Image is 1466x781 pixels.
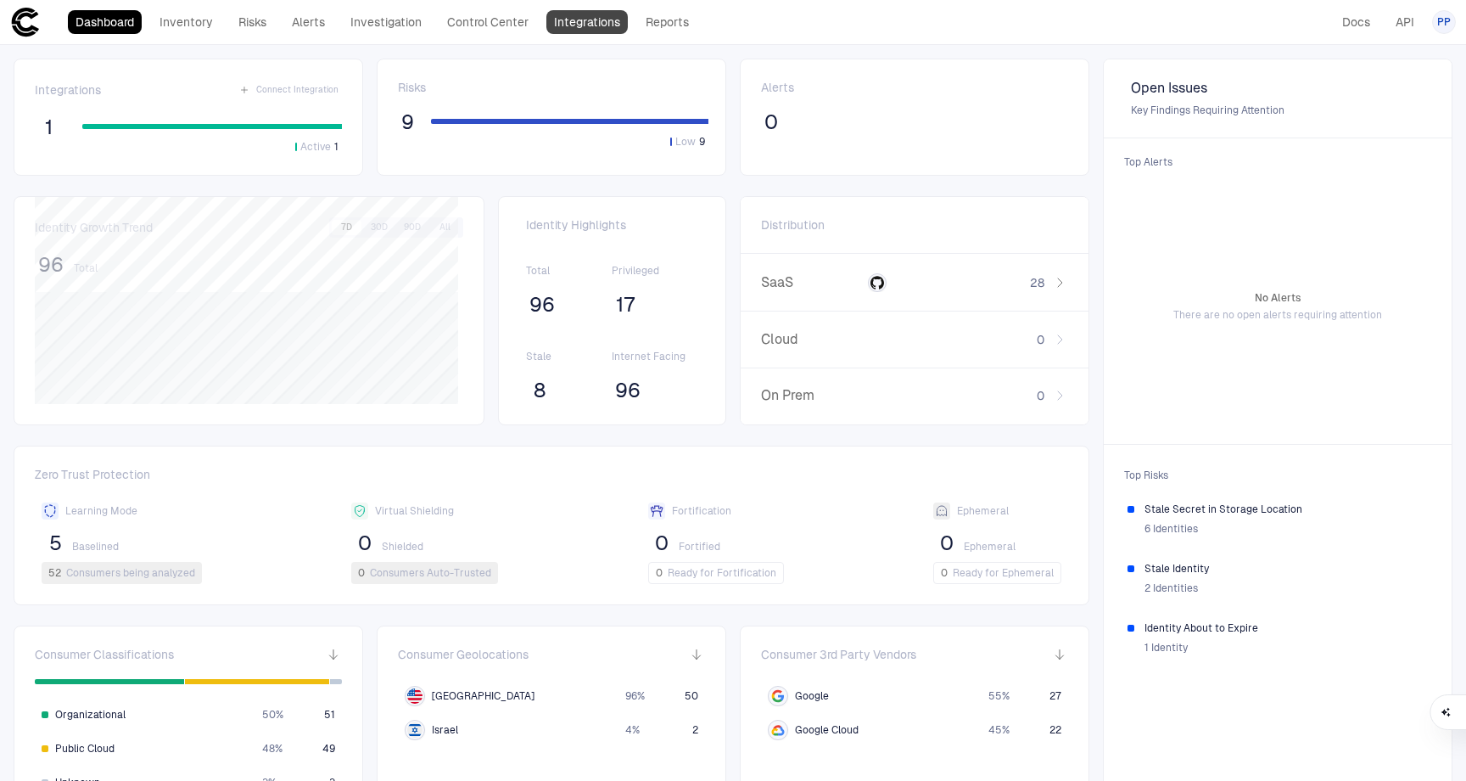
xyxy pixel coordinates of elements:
[534,378,546,403] span: 8
[546,10,628,34] a: Integrations
[1037,388,1044,403] span: 0
[616,292,635,317] span: 17
[648,562,784,584] button: 0Ready for Fortification
[1255,291,1301,305] span: No Alerts
[764,110,778,135] span: 0
[988,689,1010,703] span: 55 %
[692,723,698,737] span: 2
[795,689,829,703] span: Google
[334,140,339,154] span: 1
[699,135,705,149] span: 9
[152,10,221,34] a: Inventory
[68,10,142,34] a: Dashboard
[236,80,342,100] button: Connect Integration
[668,566,776,580] span: Ready for Fortification
[656,566,663,580] span: 0
[953,566,1054,580] span: Ready for Ephemeral
[1037,332,1044,347] span: 0
[933,530,960,557] button: 0
[256,84,339,96] span: Connect Integration
[1030,275,1044,290] span: 28
[1432,10,1456,34] button: PP
[1049,689,1061,703] span: 27
[1131,80,1424,97] span: Open Issues
[655,531,669,556] span: 0
[988,723,1010,737] span: 45 %
[526,217,698,233] span: Identity Highlights
[526,377,553,404] button: 8
[432,689,534,703] span: [GEOGRAPHIC_DATA]
[761,217,825,233] span: Distribution
[375,504,454,518] span: Virtual Shielding
[795,723,859,737] span: Google Cloud
[1144,503,1428,516] span: Stale Secret in Storage Location
[761,274,861,291] span: SaaS
[612,350,698,363] span: Internet Facing
[65,504,137,518] span: Learning Mode
[771,689,785,703] div: Google
[941,566,948,580] span: 0
[35,82,101,98] span: Integrations
[957,504,1009,518] span: Ephemeral
[526,264,613,278] span: Total
[940,531,954,556] span: 0
[1131,104,1424,117] span: Key Findings Requiring Attention
[351,530,378,557] button: 0
[612,264,698,278] span: Privileged
[1437,15,1451,29] span: PP
[74,261,98,275] span: Total
[685,689,698,703] span: 50
[667,134,708,149] button: Low9
[35,467,1068,489] span: Zero Trust Protection
[526,291,558,318] button: 96
[672,504,731,518] span: Fortification
[761,387,861,404] span: On Prem
[432,723,458,737] span: Israel
[933,562,1061,584] button: 0Ready for Ephemeral
[771,723,785,737] div: Google Cloud
[401,110,414,135] span: 9
[397,220,428,235] button: 90D
[1049,723,1061,737] span: 22
[398,109,417,136] button: 9
[358,531,372,556] span: 0
[55,742,115,756] span: Public Cloud
[612,291,639,318] button: 17
[1144,562,1428,576] span: Stale Identity
[262,742,283,756] span: 48 %
[1335,10,1378,34] a: Docs
[35,220,153,235] span: Identity Growth Trend
[430,220,461,235] button: All
[364,220,394,235] button: 30D
[343,10,429,34] a: Investigation
[761,80,794,95] span: Alerts
[35,251,67,278] button: 96
[55,708,126,722] span: Organizational
[526,350,613,363] span: Stale
[761,331,861,348] span: Cloud
[35,114,62,141] button: 1
[761,109,781,136] button: 0
[324,708,335,722] span: 51
[398,80,426,95] span: Risks
[72,540,119,553] span: Baselined
[612,377,644,404] button: 96
[42,530,69,557] button: 5
[1388,10,1422,34] a: API
[1114,458,1441,492] span: Top Risks
[35,647,174,662] span: Consumer Classifications
[231,10,274,34] a: Risks
[262,708,283,722] span: 50 %
[292,139,342,155] button: Active1
[332,220,361,235] button: 7D
[625,723,640,737] span: 4 %
[638,10,697,34] a: Reports
[45,115,53,140] span: 1
[439,10,536,34] a: Control Center
[1144,641,1188,655] span: 1 Identity
[1114,145,1441,179] span: Top Alerts
[398,647,529,662] span: Consumer Geolocations
[382,540,423,553] span: Shielded
[679,540,720,553] span: Fortified
[675,135,696,149] span: Low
